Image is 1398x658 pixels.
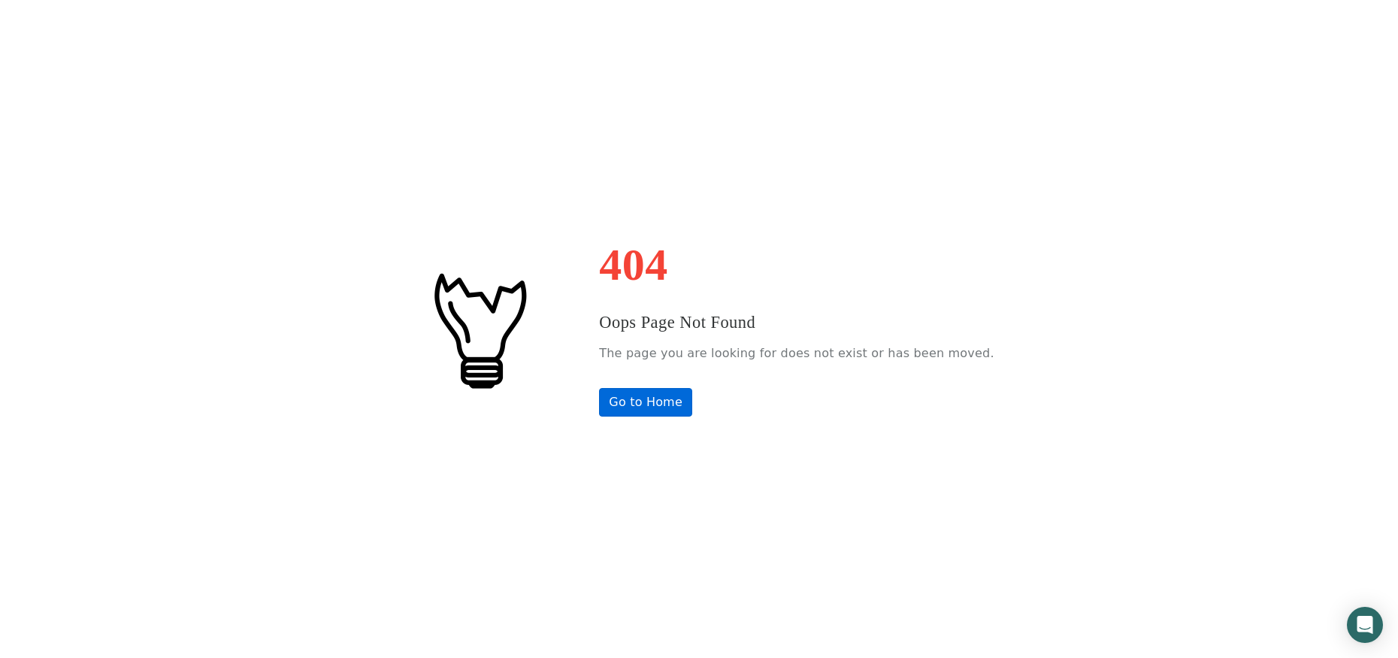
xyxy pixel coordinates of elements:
div: Open Intercom Messenger [1347,607,1383,643]
h3: Oops Page Not Found [599,310,994,335]
p: The page you are looking for does not exist or has been moved. [599,342,994,365]
a: Go to Home [599,388,692,417]
img: # [404,254,554,405]
h1: 404 [599,242,994,287]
